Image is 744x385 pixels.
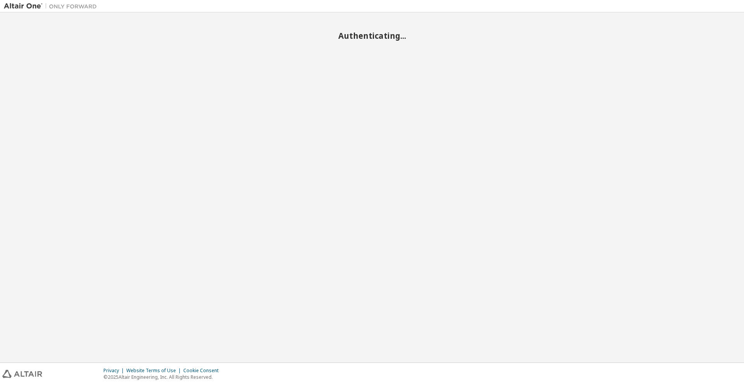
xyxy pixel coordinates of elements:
[103,374,223,380] p: © 2025 Altair Engineering, Inc. All Rights Reserved.
[4,31,740,41] h2: Authenticating...
[2,370,42,378] img: altair_logo.svg
[126,368,183,374] div: Website Terms of Use
[103,368,126,374] div: Privacy
[183,368,223,374] div: Cookie Consent
[4,2,101,10] img: Altair One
